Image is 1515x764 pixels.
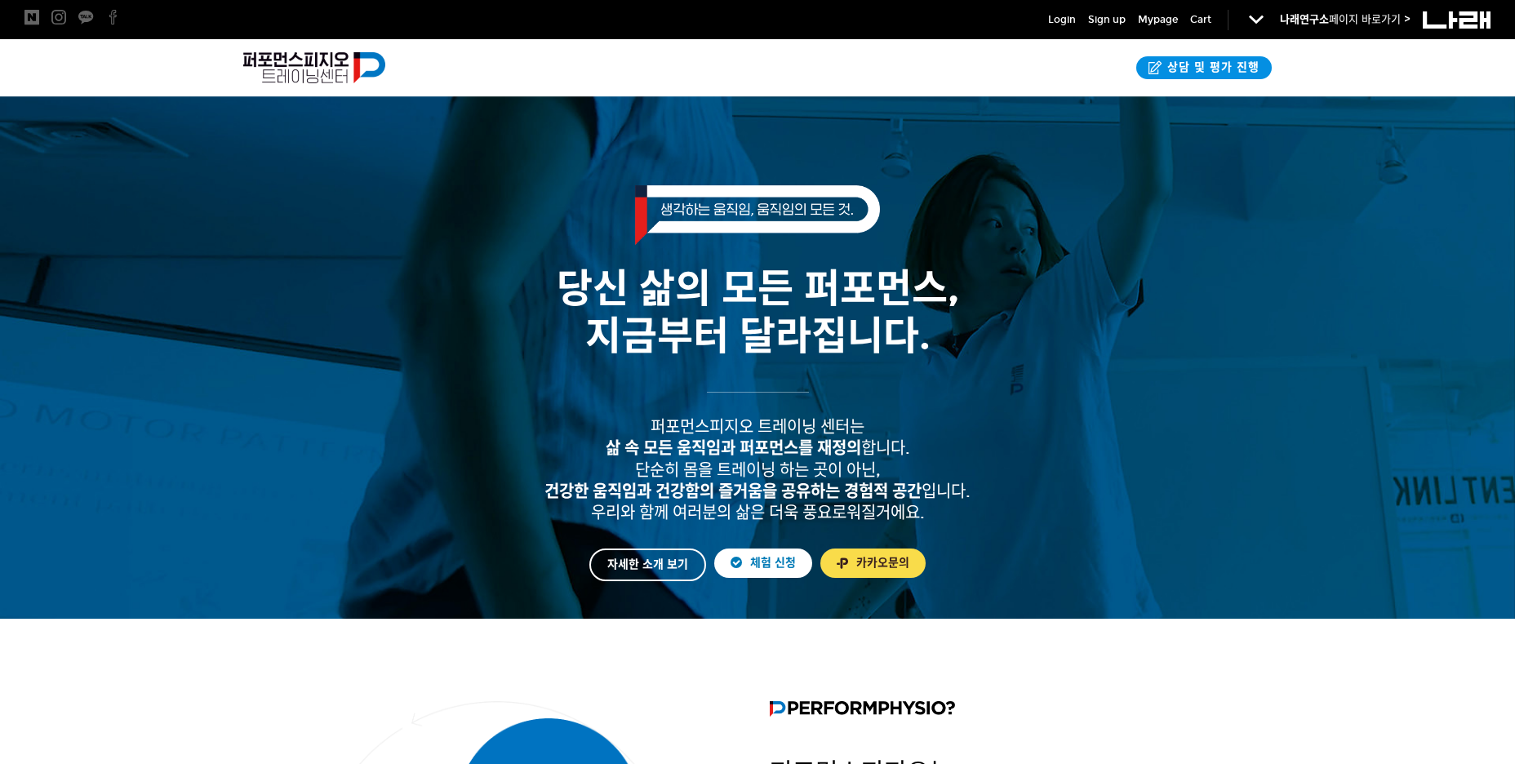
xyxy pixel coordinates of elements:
[1138,11,1178,28] a: Mypage
[1190,11,1211,28] a: Cart
[589,549,706,581] a: 자세한 소개 보기
[606,438,861,458] strong: 삶 속 모든 움직임과 퍼포먼스를 재정의
[1162,60,1260,76] span: 상담 및 평가 진행
[770,701,955,717] img: 퍼포먼스피지오란?
[591,503,925,522] span: 우리와 함께 여러분의 삶은 더욱 풍요로워질거에요.
[651,417,864,437] span: 퍼포먼스피지오 트레이닝 센터는
[1136,56,1272,79] a: 상담 및 평가 진행
[544,482,922,501] strong: 건강한 움직임과 건강함의 즐거움을 공유하는 경험적 공간
[606,438,910,458] span: 합니다.
[1048,11,1076,28] a: Login
[557,264,959,360] span: 당신 삶의 모든 퍼포먼스, 지금부터 달라집니다.
[820,549,926,578] a: 카카오문의
[635,460,881,480] span: 단순히 몸을 트레이닝 하는 곳이 아닌,
[544,482,971,501] span: 입니다.
[1280,13,1329,26] strong: 나래연구소
[635,185,880,245] img: 생각하는 움직임, 움직임의 모든 것.
[714,549,812,578] a: 체험 신청
[1088,11,1126,28] a: Sign up
[1280,13,1411,26] a: 나래연구소페이지 바로가기 >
